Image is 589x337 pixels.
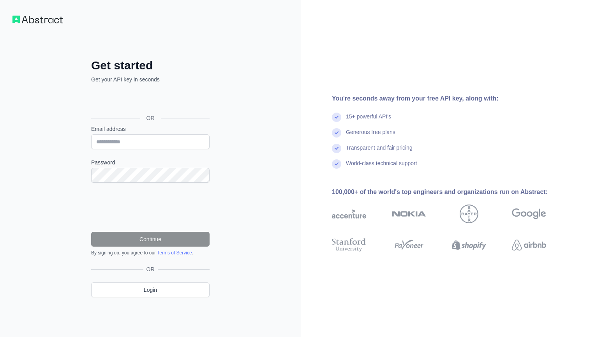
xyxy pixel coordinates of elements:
div: 100,000+ of the world's top engineers and organizations run on Abstract: [332,187,571,197]
button: Continue [91,232,210,247]
div: World-class technical support [346,159,417,175]
img: payoneer [392,236,426,254]
img: nokia [392,205,426,223]
div: 15+ powerful API's [346,113,391,128]
span: OR [143,265,158,273]
div: You're seconds away from your free API key, along with: [332,94,571,103]
label: Email address [91,125,210,133]
img: airbnb [512,236,546,254]
div: Generous free plans [346,128,395,144]
img: shopify [452,236,486,254]
img: check mark [332,144,341,153]
iframe: Butonul Conectează-te cu Google [87,92,212,109]
div: Conectează-te cu Google. Se deschide într-o filă nouă [91,92,208,109]
div: By signing up, you agree to our . [91,250,210,256]
img: Workflow [12,16,63,23]
img: accenture [332,205,366,223]
h2: Get started [91,58,210,72]
img: google [512,205,546,223]
a: Terms of Service [157,250,192,256]
label: Password [91,159,210,166]
p: Get your API key in seconds [91,76,210,83]
img: check mark [332,128,341,138]
img: check mark [332,113,341,122]
span: OR [140,114,161,122]
iframe: reCAPTCHA [91,192,210,222]
a: Login [91,282,210,297]
div: Transparent and fair pricing [346,144,413,159]
img: bayer [460,205,478,223]
img: stanford university [332,236,366,254]
img: check mark [332,159,341,169]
